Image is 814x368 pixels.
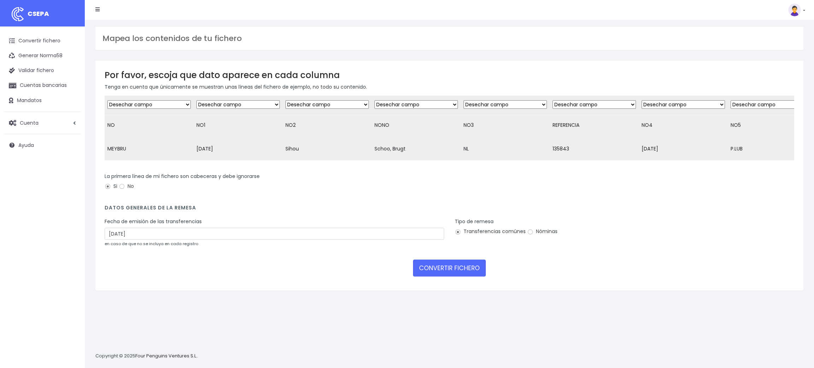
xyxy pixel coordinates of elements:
[639,113,728,137] td: NO4
[4,34,81,48] a: Convertir fichero
[135,352,197,359] a: Four Penguins Ventures S.L.
[527,228,558,235] label: Nóminas
[372,137,461,161] td: Schoo, Brugt
[4,115,81,130] a: Cuenta
[413,260,486,277] button: CONVERTIR FICHERO
[105,218,202,225] label: Fecha de emisión de las transferencias
[105,183,117,190] label: Si
[455,218,494,225] label: Tipo de remesa
[788,4,801,16] img: profile
[18,142,34,149] span: Ayuda
[4,93,81,108] a: Mandatos
[28,9,49,18] span: CSEPA
[4,78,81,93] a: Cuentas bancarias
[4,48,81,63] a: Generar Norma58
[4,138,81,153] a: Ayuda
[461,113,550,137] td: NO3
[455,228,526,235] label: Transferencias comúnes
[194,113,283,137] td: NO1
[283,113,372,137] td: NO2
[550,113,639,137] td: REFERENCIA
[20,119,39,126] span: Cuenta
[95,352,198,360] p: Copyright © 2025 .
[105,173,260,180] label: La primera línea de mi fichero son cabeceras y debe ignorarse
[105,241,198,247] small: en caso de que no se incluya en cada registro
[4,63,81,78] a: Validar fichero
[194,137,283,161] td: [DATE]
[102,34,796,43] h3: Mapea los contenidos de tu fichero
[283,137,372,161] td: Sihou
[105,70,794,80] h3: Por favor, escoja que dato aparece en cada columna
[105,205,794,214] h4: Datos generales de la remesa
[461,137,550,161] td: NL
[372,113,461,137] td: NONO
[119,183,134,190] label: No
[9,5,26,23] img: logo
[639,137,728,161] td: [DATE]
[105,83,794,91] p: Tenga en cuenta que únicamente se muestran unas líneas del fichero de ejemplo, no todo su contenido.
[550,137,639,161] td: 135843
[105,137,194,161] td: MEYBRU
[105,113,194,137] td: NO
